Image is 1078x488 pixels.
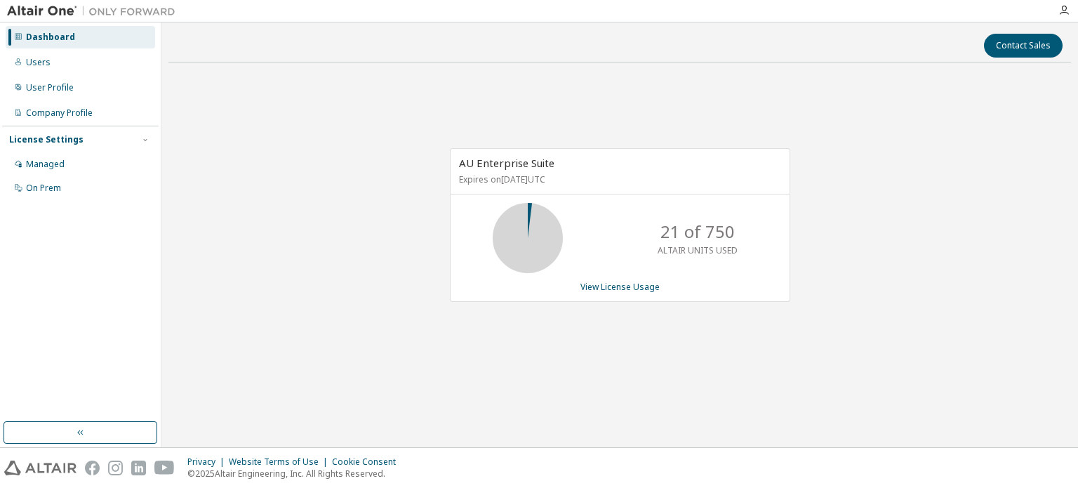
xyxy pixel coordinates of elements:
[85,461,100,475] img: facebook.svg
[7,4,182,18] img: Altair One
[9,134,84,145] div: License Settings
[332,456,404,468] div: Cookie Consent
[187,456,229,468] div: Privacy
[984,34,1063,58] button: Contact Sales
[26,82,74,93] div: User Profile
[154,461,175,475] img: youtube.svg
[459,156,554,170] span: AU Enterprise Suite
[4,461,76,475] img: altair_logo.svg
[660,220,735,244] p: 21 of 750
[580,281,660,293] a: View License Usage
[26,57,51,68] div: Users
[658,244,738,256] p: ALTAIR UNITS USED
[131,461,146,475] img: linkedin.svg
[187,468,404,480] p: © 2025 Altair Engineering, Inc. All Rights Reserved.
[26,159,65,170] div: Managed
[26,183,61,194] div: On Prem
[459,173,778,185] p: Expires on [DATE] UTC
[108,461,123,475] img: instagram.svg
[26,107,93,119] div: Company Profile
[229,456,332,468] div: Website Terms of Use
[26,32,75,43] div: Dashboard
